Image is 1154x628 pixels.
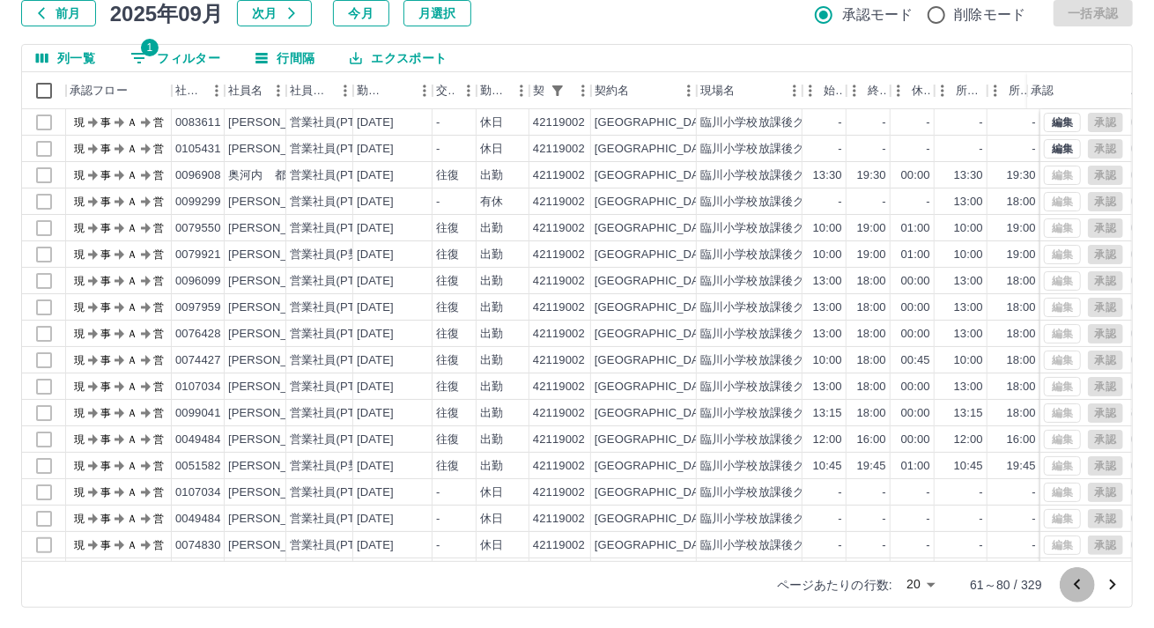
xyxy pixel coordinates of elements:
[595,247,716,263] div: [GEOGRAPHIC_DATA]
[100,380,111,393] text: 事
[954,194,983,211] div: 13:00
[228,379,324,395] div: [PERSON_NAME]
[595,220,716,237] div: [GEOGRAPHIC_DATA]
[700,326,828,343] div: 臨川小学校放課後クラブ
[175,458,221,475] div: 0051582
[290,115,382,131] div: 営業社員(PT契約)
[290,220,382,237] div: 営業社員(PT契約)
[357,432,394,448] div: [DATE]
[595,167,716,184] div: [GEOGRAPHIC_DATA]
[480,194,503,211] div: 有休
[74,116,85,129] text: 現
[700,141,828,158] div: 臨川小学校放課後クラブ
[700,167,828,184] div: 臨川小学校放課後クラブ
[1044,113,1081,132] button: 編集
[290,326,382,343] div: 営業社員(PT契約)
[74,169,85,181] text: 現
[935,72,988,109] div: 所定開始
[676,78,702,104] button: メニュー
[225,72,286,109] div: 社員名
[175,194,221,211] div: 0099299
[290,458,375,475] div: 営業社員(P契約)
[480,220,503,237] div: 出勤
[153,380,164,393] text: 営
[533,299,585,316] div: 42119002
[595,352,716,369] div: [GEOGRAPHIC_DATA]
[700,247,828,263] div: 臨川小学校放課後クラブ
[545,78,570,103] div: 1件のフィルターを適用中
[857,326,886,343] div: 18:00
[857,405,886,422] div: 18:00
[127,301,137,314] text: Ａ
[781,78,808,104] button: メニュー
[533,326,585,343] div: 42119002
[175,273,221,290] div: 0096099
[203,78,230,104] button: メニュー
[901,299,930,316] div: 00:00
[228,194,324,211] div: [PERSON_NAME]
[1007,432,1036,448] div: 16:00
[100,275,111,287] text: 事
[100,354,111,366] text: 事
[436,352,459,369] div: 往復
[980,115,983,131] div: -
[74,407,85,419] text: 現
[901,326,930,343] div: 00:00
[533,115,585,131] div: 42119002
[1007,220,1036,237] div: 19:00
[842,4,914,26] span: 承認モード
[22,45,109,71] button: 列選択
[529,72,591,109] div: 契約コード
[290,194,382,211] div: 営業社員(PT契約)
[1095,567,1130,602] button: 次のページへ
[153,169,164,181] text: 営
[480,273,503,290] div: 出勤
[100,143,111,155] text: 事
[813,379,842,395] div: 13:00
[436,167,459,184] div: 往復
[533,247,585,263] div: 42119002
[175,299,221,316] div: 0097959
[175,141,221,158] div: 0105431
[857,458,886,475] div: 19:45
[901,273,930,290] div: 00:00
[954,405,983,422] div: 13:15
[533,379,585,395] div: 42119002
[595,115,716,131] div: [GEOGRAPHIC_DATA]
[175,326,221,343] div: 0076428
[153,116,164,129] text: 営
[857,352,886,369] div: 18:00
[883,115,886,131] div: -
[901,167,930,184] div: 00:00
[357,141,394,158] div: [DATE]
[480,247,503,263] div: 出勤
[357,458,394,475] div: [DATE]
[265,78,292,104] button: メニュー
[595,299,716,316] div: [GEOGRAPHIC_DATA]
[228,352,324,369] div: [PERSON_NAME]
[127,143,137,155] text: Ａ
[956,72,984,109] div: 所定開始
[901,220,930,237] div: 01:00
[127,116,137,129] text: Ａ
[228,405,324,422] div: [PERSON_NAME]
[228,167,286,184] div: 奥河内 都
[508,78,535,104] button: メニュー
[533,458,585,475] div: 42119002
[477,72,529,109] div: 勤務区分
[839,194,842,211] div: -
[66,72,172,109] div: 承認フロー
[595,194,716,211] div: [GEOGRAPHIC_DATA]
[74,275,85,287] text: 現
[1009,72,1037,109] div: 所定終業
[1007,352,1036,369] div: 18:00
[100,433,111,446] text: 事
[290,405,382,422] div: 営業社員(PT契約)
[100,169,111,181] text: 事
[436,72,455,109] div: 交通費
[357,405,394,422] div: [DATE]
[290,352,382,369] div: 営業社員(PT契約)
[1007,379,1036,395] div: 18:00
[1032,115,1036,131] div: -
[436,115,440,131] div: -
